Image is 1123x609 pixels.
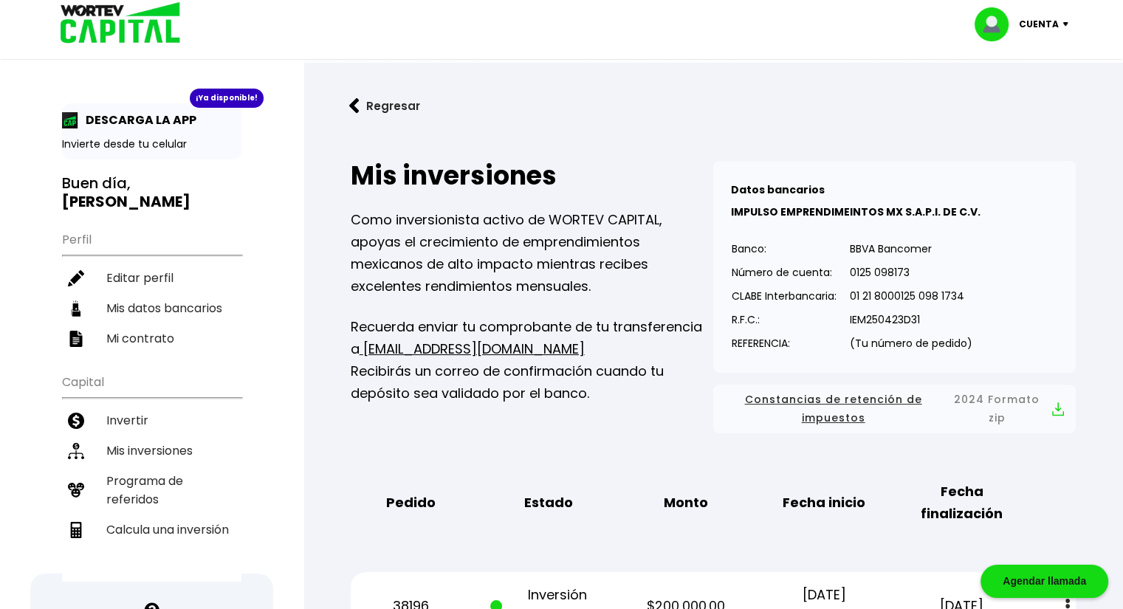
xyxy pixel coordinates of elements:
p: R.F.C.: [732,309,837,331]
h2: Mis inversiones [351,161,713,190]
a: flecha izquierdaRegresar [327,86,1099,125]
a: Mis inversiones [62,436,241,466]
img: contrato-icon.f2db500c.svg [68,331,84,347]
b: Fecha finalización [904,481,1020,525]
ul: Perfil [62,223,241,354]
span: Constancias de retención de impuestos [725,390,941,427]
b: [PERSON_NAME] [62,191,190,212]
p: Como inversionista activo de WORTEV CAPITAL, apoyas el crecimiento de emprendimientos mexicanos d... [351,209,713,297]
p: CLABE Interbancaria: [732,285,837,307]
p: Invierte desde tu celular [62,137,241,152]
a: Mi contrato [62,323,241,354]
p: IEM250423D31 [850,309,972,331]
p: BBVA Bancomer [850,238,972,260]
b: Estado [524,492,573,514]
b: IMPULSO EMPRENDIMEINTOS MX S.A.P.I. DE C.V. [731,204,981,219]
b: Fecha inicio [783,492,865,514]
p: 01 21 8000125 098 1734 [850,285,972,307]
p: Banco: [732,238,837,260]
a: Editar perfil [62,263,241,293]
button: Regresar [327,86,442,125]
a: Mis datos bancarios [62,293,241,323]
b: Monto [664,492,708,514]
a: Programa de referidos [62,466,241,515]
a: Calcula una inversión [62,515,241,545]
div: Agendar llamada [981,565,1108,598]
ul: Capital [62,365,241,582]
img: icon-down [1059,22,1079,27]
a: [EMAIL_ADDRESS][DOMAIN_NAME] [360,340,585,358]
p: Recuerda enviar tu comprobante de tu transferencia a Recibirás un correo de confirmación cuando t... [351,316,713,405]
img: app-icon [62,112,78,128]
b: Pedido [385,492,435,514]
button: Constancias de retención de impuestos2024 Formato zip [725,390,1064,427]
p: DESCARGA LA APP [78,111,196,129]
img: invertir-icon.b3b967d7.svg [68,413,84,429]
p: REFERENCIA: [732,332,837,354]
img: flecha izquierda [349,98,360,114]
a: Invertir [62,405,241,436]
img: profile-image [975,7,1019,41]
p: Número de cuenta: [732,261,837,283]
img: datos-icon.10cf9172.svg [68,300,84,317]
h3: Buen día, [62,174,241,211]
img: calculadora-icon.17d418c4.svg [68,522,84,538]
b: Datos bancarios [731,182,825,197]
p: Cuenta [1019,13,1059,35]
img: editar-icon.952d3147.svg [68,270,84,286]
img: recomiendanos-icon.9b8e9327.svg [68,482,84,498]
div: ¡Ya disponible! [190,89,264,108]
img: inversiones-icon.6695dc30.svg [68,443,84,459]
p: 0125 098173 [850,261,972,283]
p: (Tu número de pedido) [850,332,972,354]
